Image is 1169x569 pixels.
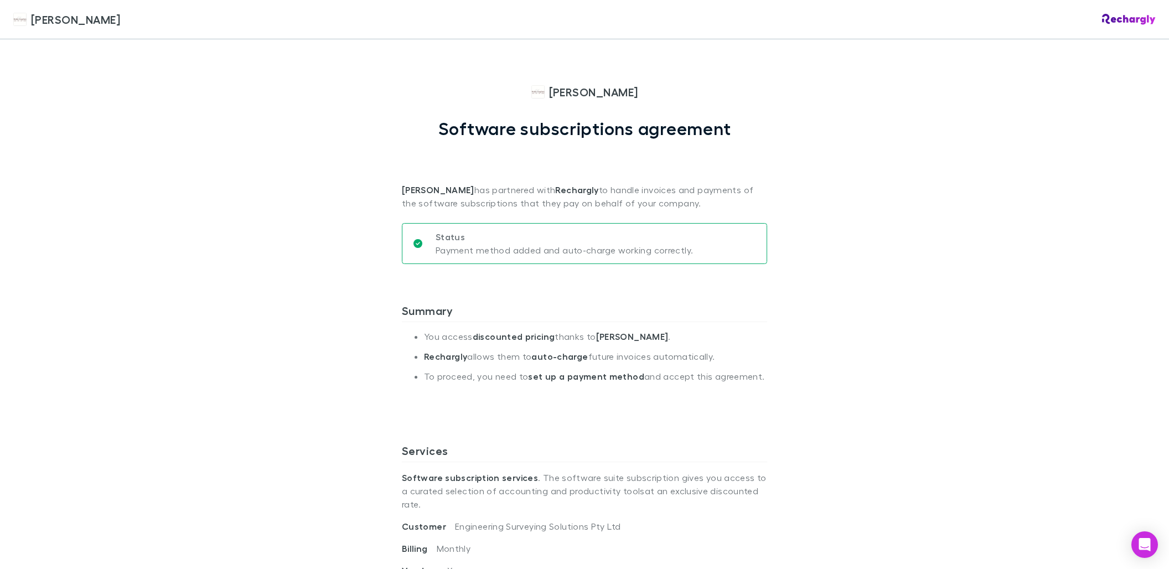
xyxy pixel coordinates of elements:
strong: [PERSON_NAME] [402,184,474,195]
h3: Summary [402,304,767,322]
h1: Software subscriptions agreement [438,118,731,139]
li: To proceed, you need to and accept this agreement. [424,371,767,391]
li: allows them to future invoices automatically. [424,351,767,371]
h3: Services [402,444,767,462]
img: Rechargly Logo [1102,14,1156,25]
p: . The software suite subscription gives you access to a curated selection of accounting and produ... [402,462,767,520]
strong: [PERSON_NAME] [596,331,669,342]
strong: discounted pricing [473,331,555,342]
strong: set up a payment method [528,371,644,382]
strong: Rechargly [555,184,598,195]
li: You access thanks to . [424,331,767,351]
p: Status [436,230,693,244]
div: Open Intercom Messenger [1131,531,1158,558]
p: Payment method added and auto-charge working correctly. [436,244,693,257]
p: has partnered with to handle invoices and payments of the software subscriptions that they pay on... [402,139,767,210]
span: Customer [402,521,455,532]
span: [PERSON_NAME] [549,84,638,100]
span: Billing [402,543,437,554]
strong: auto-charge [531,351,588,362]
strong: Rechargly [424,351,467,362]
span: Monthly [437,543,471,554]
img: Hales Douglass's Logo [531,85,545,99]
span: Engineering Surveying Solutions Pty Ltd [455,521,620,531]
img: Hales Douglass's Logo [13,13,27,26]
strong: Software subscription services [402,472,538,483]
span: [PERSON_NAME] [31,11,120,28]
